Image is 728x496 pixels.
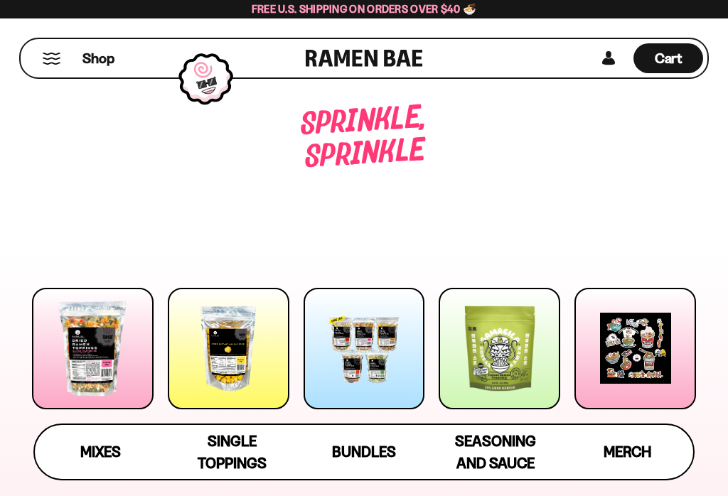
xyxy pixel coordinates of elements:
[655,50,682,67] span: Cart
[633,39,703,77] div: Cart
[430,425,562,479] a: Seasoning and Sauce
[562,425,693,479] a: Merch
[332,443,396,460] span: Bundles
[198,432,267,472] span: Single Toppings
[42,53,61,65] button: Mobile Menu Trigger
[82,43,114,73] a: Shop
[82,49,114,68] span: Shop
[252,2,477,16] span: Free U.S. Shipping on Orders over $40 🍜
[455,432,536,472] span: Seasoning and Sauce
[298,425,429,479] a: Bundles
[35,425,166,479] a: Mixes
[80,443,121,460] span: Mixes
[604,443,651,460] span: Merch
[166,425,298,479] a: Single Toppings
